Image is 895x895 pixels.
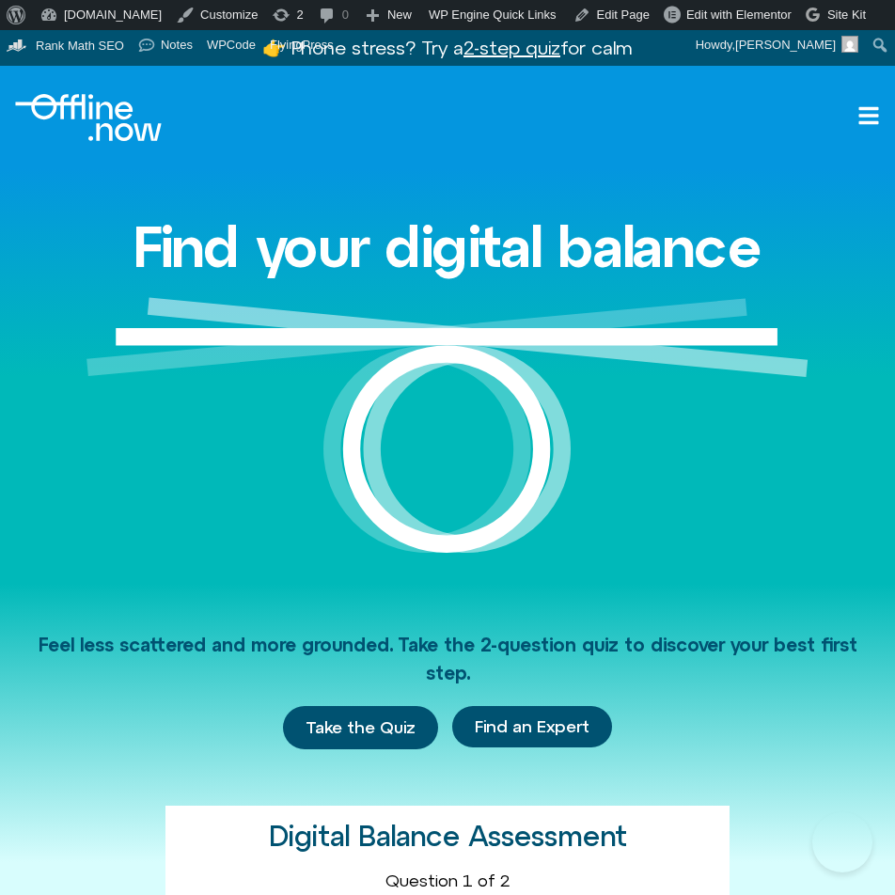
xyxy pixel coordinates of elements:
[36,39,124,53] span: Rank Math SEO
[132,30,200,60] a: Notes
[200,30,263,60] a: WPCode
[15,94,162,141] img: offline.now
[15,94,162,141] div: Logo
[735,38,836,52] span: [PERSON_NAME]
[827,8,866,22] span: Site Kit
[686,8,792,22] span: Edit with Elementor
[269,821,627,852] h2: Digital Balance Assessment
[262,37,633,58] a: 👉 Phone stress? Try a2-step quizfor calm
[689,30,866,60] a: Howdy,
[812,812,872,872] iframe: Botpress
[306,717,416,738] span: Take the Quiz
[181,871,714,891] div: Question 1 of 2
[452,706,612,749] div: Find an Expert
[452,706,612,747] a: Find an Expert
[263,30,341,60] a: FlyingPress
[133,216,762,278] h1: Find your digital balance
[39,634,857,683] span: Feel less scattered and more grounded. Take the 2-question quiz to discover your best first step.
[283,706,438,749] a: Take the Quiz
[475,717,589,736] span: Find an Expert
[463,37,560,58] u: 2-step quiz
